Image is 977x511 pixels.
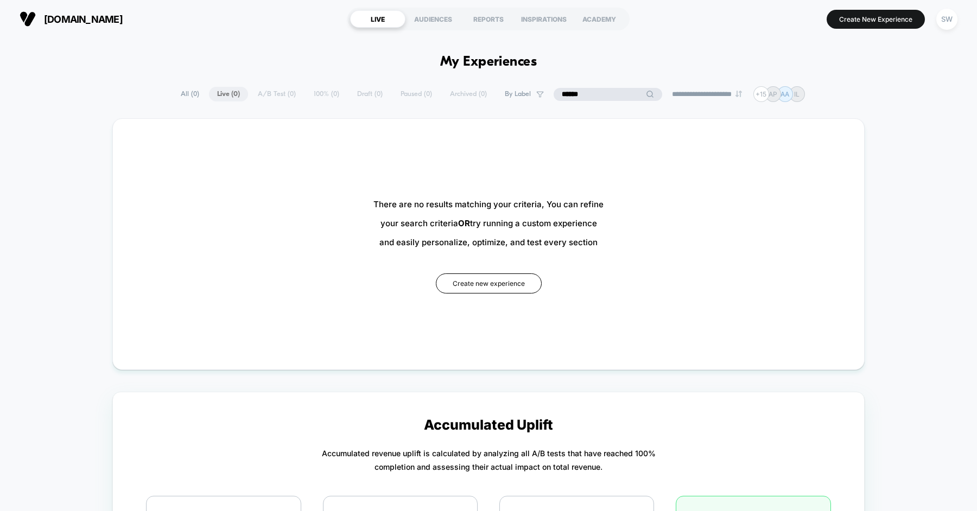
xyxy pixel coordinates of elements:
[933,8,961,30] button: SW
[769,90,777,98] p: AP
[572,10,627,28] div: ACADEMY
[44,14,123,25] span: [DOMAIN_NAME]
[516,10,572,28] div: INSPIRATIONS
[827,10,925,29] button: Create New Experience
[440,54,537,70] h1: My Experiences
[936,9,957,30] div: SW
[350,10,405,28] div: LIVE
[735,91,742,97] img: end
[20,11,36,27] img: Visually logo
[436,273,542,293] button: Create new experience
[505,90,531,98] span: By Label
[753,86,769,102] div: + 15
[373,195,604,252] span: There are no results matching your criteria, You can refine your search criteria try running a cu...
[322,446,656,474] p: Accumulated revenue uplift is calculated by analyzing all A/B tests that have reached 100% comple...
[173,87,207,101] span: All ( 0 )
[405,10,461,28] div: AUDIENCES
[424,417,553,433] p: Accumulated Uplift
[781,90,789,98] p: AA
[461,10,516,28] div: REPORTS
[458,218,470,228] b: OR
[16,10,126,28] button: [DOMAIN_NAME]
[794,90,800,98] p: IL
